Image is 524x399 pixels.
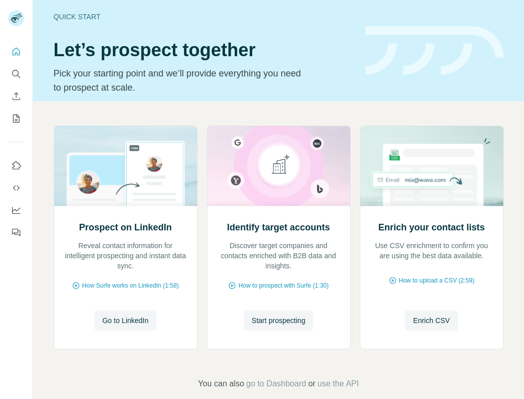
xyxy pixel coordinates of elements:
div: Quick start [54,12,353,22]
button: Use Surfe on LinkedIn [8,156,24,175]
button: Quick start [8,43,24,61]
p: Pick your starting point and we’ll provide everything you need to prospect at scale. [54,66,308,95]
span: Go to LinkedIn [102,315,148,326]
span: You can also [198,378,244,390]
span: How Surfe works on LinkedIn (1:58) [82,281,179,290]
button: My lists [8,109,24,128]
img: Prospect on LinkedIn [54,126,198,206]
p: Use CSV enrichment to confirm you are using the best data available. [370,241,493,261]
span: Start prospecting [252,315,306,326]
button: Search [8,65,24,83]
button: Feedback [8,223,24,242]
span: How to prospect with Surfe (1:30) [238,281,328,290]
button: go to Dashboard [246,378,306,390]
img: Enrich your contact lists [360,126,504,206]
img: banner [365,26,504,75]
button: Go to LinkedIn [94,310,157,331]
h2: Identify target accounts [227,220,330,234]
h2: Enrich your contact lists [378,220,484,234]
p: Discover target companies and contacts enriched with B2B data and insights. [217,241,340,271]
span: How to upload a CSV (2:59) [399,276,474,285]
button: use the API [317,378,359,390]
h1: Let’s prospect together [54,40,353,60]
span: or [308,378,315,390]
h2: Prospect on LinkedIn [79,220,172,234]
button: Enrich CSV [405,310,458,331]
p: Reveal contact information for intelligent prospecting and instant data sync. [64,241,187,271]
button: Start prospecting [244,310,314,331]
button: Enrich CSV [8,87,24,105]
button: Dashboard [8,201,24,219]
img: Identify target accounts [207,126,351,206]
span: Enrich CSV [413,315,450,326]
button: Use Surfe API [8,179,24,197]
